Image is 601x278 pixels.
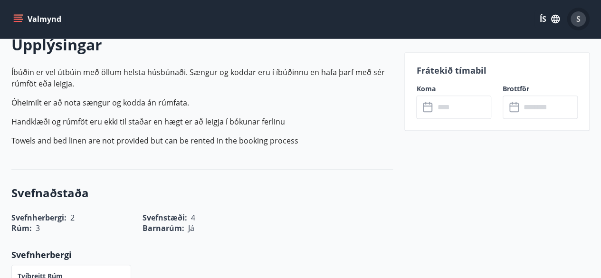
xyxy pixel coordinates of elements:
[534,10,565,28] button: ÍS
[143,223,184,233] span: Barnarúm :
[188,223,194,233] span: Já
[503,84,578,94] label: Brottför
[36,223,40,233] span: 3
[11,135,393,146] p: Towels and bed linen are not provided but can be rented in the booking process
[11,97,393,108] p: Óheimilt er að nota sængur og kodda án rúmfata.
[567,8,590,30] button: S
[416,84,491,94] label: Koma
[11,223,32,233] span: Rúm :
[11,67,393,89] p: Íbúðin er vel útbúin með öllum helsta húsbúnaði. Sængur og koddar eru í íbúðinnu en hafa þarf með...
[11,116,393,127] p: Handklæði og rúmföt eru ekki til staðar en hægt er að leigja í bókunar ferlinu
[11,249,393,261] p: Svefnherbergi
[11,185,393,201] h3: Svefnaðstaða
[416,64,578,77] p: Frátekið tímabil
[576,14,581,24] span: S
[11,10,65,28] button: menu
[11,34,393,55] h2: Upplýsingar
